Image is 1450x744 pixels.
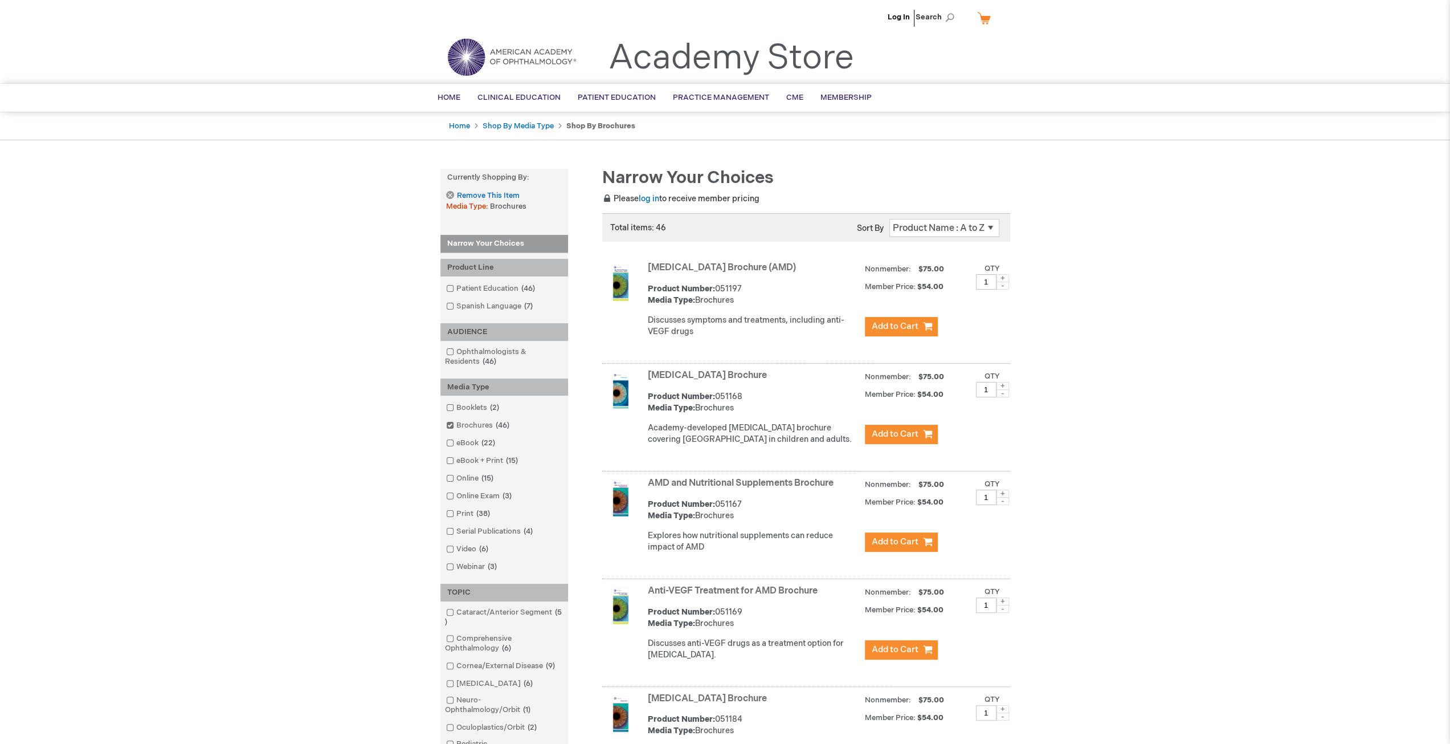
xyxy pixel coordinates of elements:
[648,295,695,305] strong: Media Type:
[608,38,854,79] a: Academy Store
[443,301,537,312] a: Spanish Language7
[518,284,538,293] span: 46
[648,499,859,522] div: 051167 Brochures
[443,347,565,367] a: Ophthalmologists & Residents46
[543,661,558,670] span: 9
[449,121,470,131] a: Home
[479,474,496,483] span: 15
[985,264,1000,273] label: Qty
[917,713,945,722] span: $54.00
[443,544,493,555] a: Video6
[487,403,502,412] span: 2
[446,191,519,201] a: Remove This Item
[443,438,500,449] a: eBook22
[917,498,945,507] span: $54.00
[477,93,561,102] span: Clinical Education
[857,223,884,233] label: Sort By
[443,722,541,733] a: Oculoplastics/Orbit2
[917,605,945,615] span: $54.00
[917,696,946,705] span: $75.00
[521,679,536,688] span: 6
[976,490,996,505] input: Qty
[521,527,536,536] span: 4
[490,202,526,211] span: Brochures
[440,379,568,396] div: Media Type
[440,169,568,186] strong: Currently Shopping by:
[917,282,945,291] span: $54.00
[865,640,938,660] button: Add to Cart
[639,194,659,204] a: log in
[917,390,945,399] span: $54.00
[917,372,946,381] span: $75.00
[865,693,911,708] strong: Nonmember:
[648,530,859,553] p: Explores how nutritional supplements can reduce impact of AMD
[648,422,859,445] p: Academy-developed [MEDICAL_DATA] brochure covering [GEOGRAPHIC_DATA] in children and adults.
[872,644,918,655] span: Add to Cart
[872,321,918,332] span: Add to Cart
[443,633,565,654] a: Comprehensive Ophthalmology6
[566,121,635,131] strong: Shop By Brochures
[499,644,514,653] span: 6
[483,121,554,131] a: Shop By Media Type
[440,259,568,277] div: Product Line
[865,532,938,552] button: Add to Cart
[610,223,666,233] span: Total items: 46
[865,262,911,277] strong: Nonmember:
[648,607,859,629] div: 051169 Brochures
[865,370,911,384] strong: Nonmember:
[440,235,568,253] strong: Narrow Your Choices
[457,190,520,201] span: Remove This Item
[648,638,859,661] div: Discusses anti-VEGF drugs as a treatment option for [MEDICAL_DATA].
[985,587,1000,596] label: Qty
[865,390,916,399] strong: Member Price:
[443,607,565,628] a: Cataract/Anterior Segment5
[872,429,918,440] span: Add to Cart
[648,403,695,413] strong: Media Type:
[443,473,498,484] a: Online15
[648,370,767,381] a: [MEDICAL_DATA] Brochure
[916,6,959,29] span: Search
[602,588,639,624] img: Anti-VEGF Treatment for AMD Brochure
[480,357,499,366] span: 46
[985,695,1000,704] label: Qty
[473,509,493,518] span: 38
[500,491,514,501] span: 3
[648,262,796,273] a: [MEDICAL_DATA] Brochure (AMD)
[602,168,774,188] span: Narrow Your Choices
[648,726,695,735] strong: Media Type:
[648,391,859,414] div: 051168 Brochures
[440,584,568,601] div: TOPIC
[648,315,859,338] p: Discusses symptoms and treatments, including anti-VEGF drugs
[479,438,498,448] span: 22
[985,479,1000,489] label: Qty
[888,13,910,22] a: Log In
[520,705,533,714] span: 1
[976,382,996,397] input: Qty
[648,284,715,294] strong: Product Number:
[648,693,767,704] a: [MEDICAL_DATA] Brochure
[917,588,946,597] span: $75.00
[443,283,540,294] a: Patient Education46
[445,608,562,627] span: 5
[648,714,859,737] div: 051184 Brochures
[865,586,911,600] strong: Nonmember:
[602,480,639,517] img: AMD and Nutritional Supplements Brochure
[443,491,516,502] a: Online Exam3
[648,586,818,596] a: Anti-VEGF Treatment for AMD Brochure
[443,456,522,466] a: eBook + Print15
[443,420,514,431] a: Brochures46
[865,498,916,507] strong: Member Price:
[503,456,521,465] span: 15
[673,93,769,102] span: Practice Management
[786,93,803,102] span: CME
[865,282,916,291] strong: Member Price:
[648,499,715,509] strong: Product Number:
[865,605,916,615] strong: Member Price:
[438,93,460,102] span: Home
[648,478,834,489] a: AMD and Nutritional Supplements Brochure
[865,425,938,444] button: Add to Cart
[602,265,639,301] img: Age-Related Macular Degeneration Brochure (AMD)
[485,562,500,571] span: 3
[865,713,916,722] strong: Member Price:
[443,661,559,672] a: Cornea/External Disease9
